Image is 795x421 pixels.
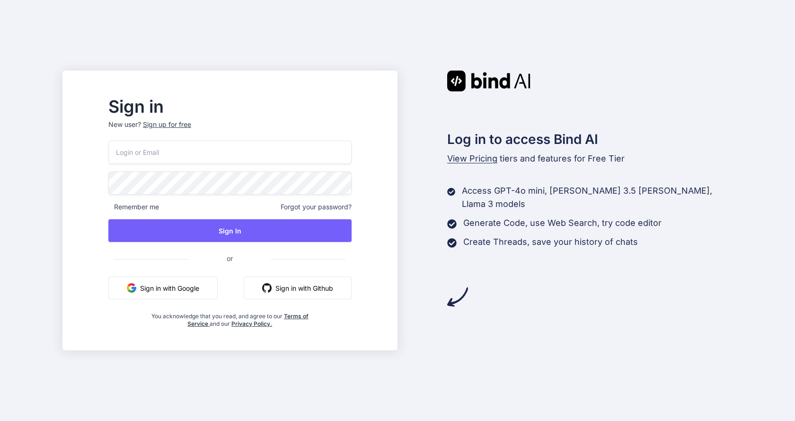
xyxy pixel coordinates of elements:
img: google [127,283,136,293]
p: Create Threads, save your history of chats [463,235,638,249]
p: New user? [108,120,352,141]
span: View Pricing [447,153,497,163]
img: Bind AI logo [447,71,530,91]
a: Terms of Service [187,313,309,327]
p: tiers and features for Free Tier [447,152,733,165]
h2: Sign in [108,99,352,114]
span: Remember me [108,202,159,212]
span: or [189,247,271,270]
input: Login or Email [108,141,352,164]
span: Forgot your password? [281,202,352,212]
button: Sign in with Google [108,277,218,299]
button: Sign In [108,219,352,242]
img: arrow [447,287,468,307]
p: Access GPT-4o mini, [PERSON_NAME] 3.5 [PERSON_NAME], Llama 3 models [462,184,733,211]
a: Privacy Policy. [231,320,272,327]
button: Sign in with Github [244,277,352,299]
p: Generate Code, use Web Search, try code editor [463,216,662,230]
div: Sign up for free [143,120,191,129]
div: You acknowledge that you read, and agree to our and our [149,307,311,328]
img: github [262,283,272,293]
h2: Log in to access Bind AI [447,129,733,149]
